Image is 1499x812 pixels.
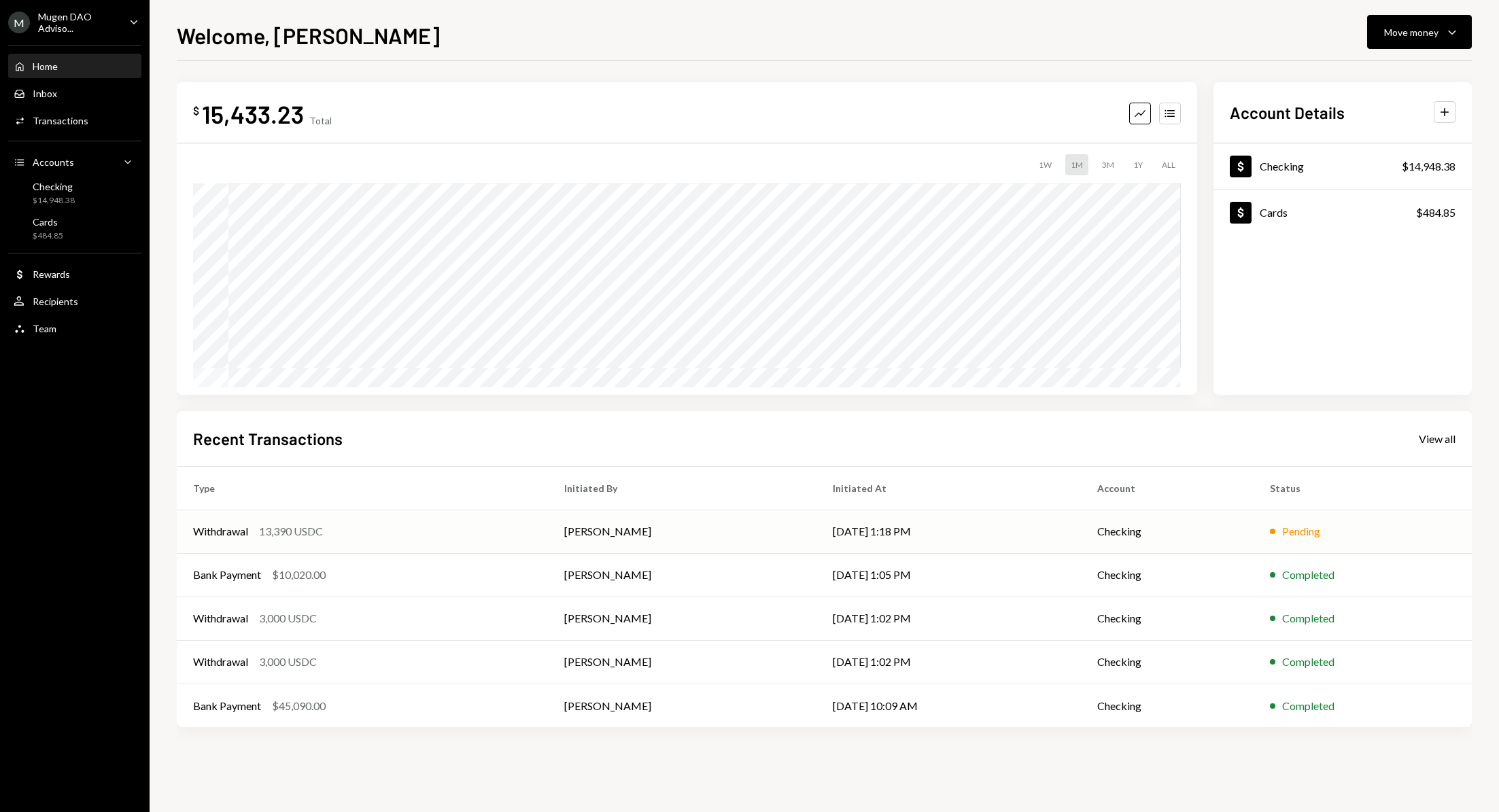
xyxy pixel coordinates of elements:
[33,230,63,242] div: $484.85
[33,216,63,228] div: Cards
[1230,101,1345,124] h2: Account Details
[548,684,816,727] td: [PERSON_NAME]
[1282,610,1334,626] div: Completed
[259,523,323,540] div: 13,390 USDC
[202,99,304,129] div: 15,433.23
[8,54,141,78] a: Home
[38,11,118,34] div: Mugen DAO Adviso...
[1419,431,1455,446] a: View all
[1156,154,1181,175] div: ALL
[33,60,58,72] div: Home
[8,212,141,245] a: Cards$484.85
[193,698,261,714] div: Bank Payment
[816,553,1081,597] td: [DATE] 1:05 PM
[1065,154,1088,175] div: 1M
[8,177,141,209] a: Checking$14,948.38
[1416,205,1455,221] div: $484.85
[193,610,248,626] div: Withdrawal
[816,684,1081,727] td: [DATE] 10:09 AM
[816,510,1081,553] td: [DATE] 1:18 PM
[8,149,141,174] a: Accounts
[548,510,816,553] td: [PERSON_NAME]
[1081,597,1254,640] td: Checking
[193,523,248,540] div: Withdrawal
[1081,553,1254,597] td: Checking
[1402,158,1455,175] div: $14,948.38
[1282,567,1334,583] div: Completed
[548,597,816,640] td: [PERSON_NAME]
[1213,143,1472,189] a: Checking$14,948.38
[816,640,1081,684] td: [DATE] 1:02 PM
[816,597,1081,640] td: [DATE] 1:02 PM
[548,640,816,684] td: [PERSON_NAME]
[548,553,816,597] td: [PERSON_NAME]
[193,654,248,670] div: Withdrawal
[1419,432,1455,446] div: View all
[259,610,317,626] div: 3,000 USDC
[1081,684,1254,727] td: Checking
[1097,154,1120,175] div: 3M
[1081,510,1254,553] td: Checking
[272,567,326,583] div: $10,020.00
[33,181,75,192] div: Checking
[193,104,199,118] div: $
[1367,15,1472,49] button: Move money
[1282,698,1334,714] div: Completed
[33,88,57,99] div: Inbox
[33,156,74,168] div: Accounts
[177,466,548,510] th: Type
[33,115,88,126] div: Transactions
[272,698,326,714] div: $45,090.00
[33,323,56,334] div: Team
[1282,654,1334,670] div: Completed
[8,81,141,105] a: Inbox
[1282,523,1320,540] div: Pending
[8,108,141,133] a: Transactions
[177,22,440,49] h1: Welcome, [PERSON_NAME]
[193,427,343,450] h2: Recent Transactions
[8,12,30,33] div: M
[1260,206,1288,219] div: Cards
[1254,466,1472,510] th: Status
[1128,154,1148,175] div: 1Y
[1033,154,1057,175] div: 1W
[33,296,78,307] div: Recipients
[8,262,141,286] a: Rewards
[8,316,141,340] a: Team
[309,115,332,126] div: Total
[193,567,261,583] div: Bank Payment
[33,268,70,280] div: Rewards
[816,466,1081,510] th: Initiated At
[33,195,75,207] div: $14,948.38
[259,654,317,670] div: 3,000 USDC
[1081,466,1254,510] th: Account
[1081,640,1254,684] td: Checking
[1213,190,1472,235] a: Cards$484.85
[1384,25,1438,39] div: Move money
[548,466,816,510] th: Initiated By
[1260,160,1304,173] div: Checking
[8,289,141,313] a: Recipients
